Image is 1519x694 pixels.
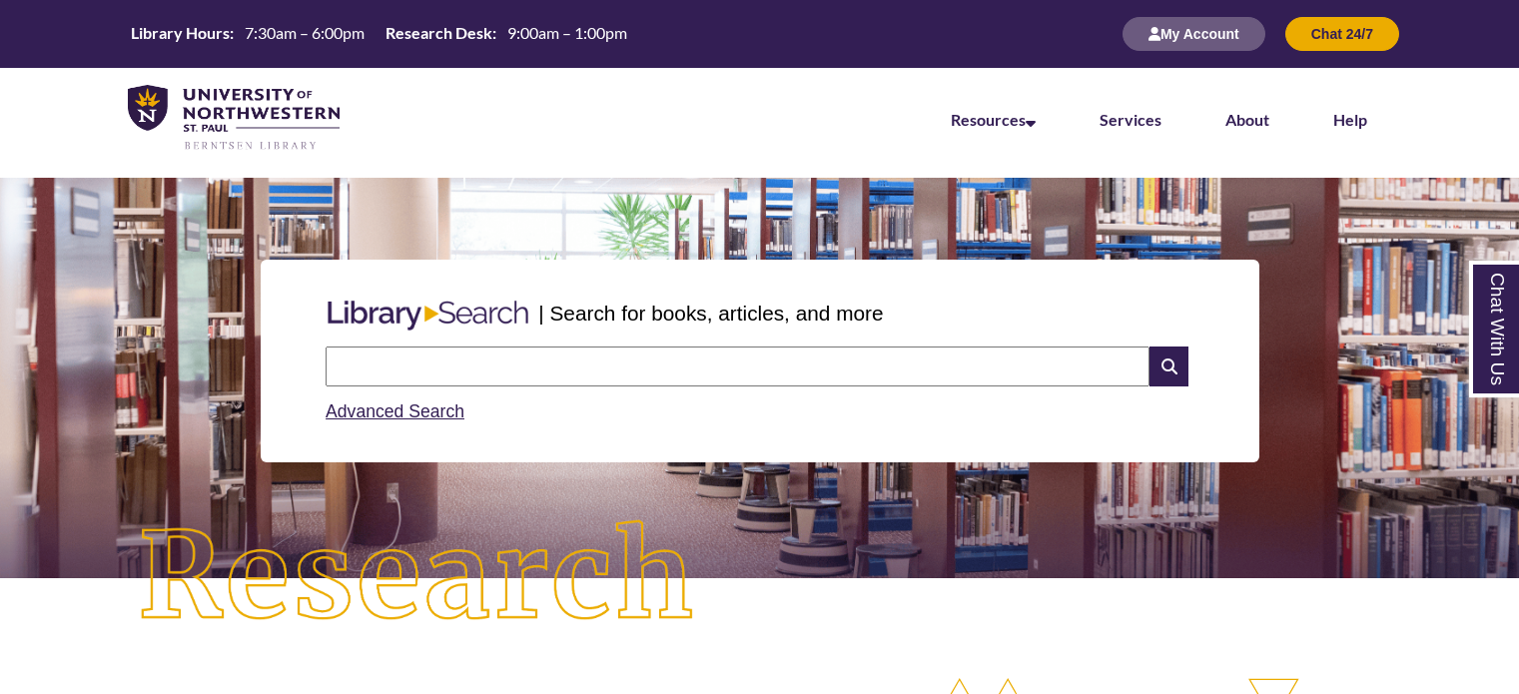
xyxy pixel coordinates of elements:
a: Help [1333,110,1367,129]
i: Search [1149,347,1187,386]
table: Hours Today [123,22,635,44]
a: Chat 24/7 [1285,25,1399,42]
button: My Account [1123,17,1265,51]
th: Research Desk: [378,22,499,44]
img: Libary Search [318,293,538,339]
a: Services [1100,110,1161,129]
span: 7:30am – 6:00pm [245,23,365,42]
button: Chat 24/7 [1285,17,1399,51]
a: Resources [951,110,1036,129]
img: UNWSP Library Logo [128,85,340,152]
p: | Search for books, articles, and more [538,298,883,329]
a: Hours Today [123,22,635,46]
a: About [1225,110,1269,129]
a: Advanced Search [326,401,464,421]
a: My Account [1123,25,1265,42]
span: 9:00am – 1:00pm [507,23,627,42]
th: Library Hours: [123,22,237,44]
